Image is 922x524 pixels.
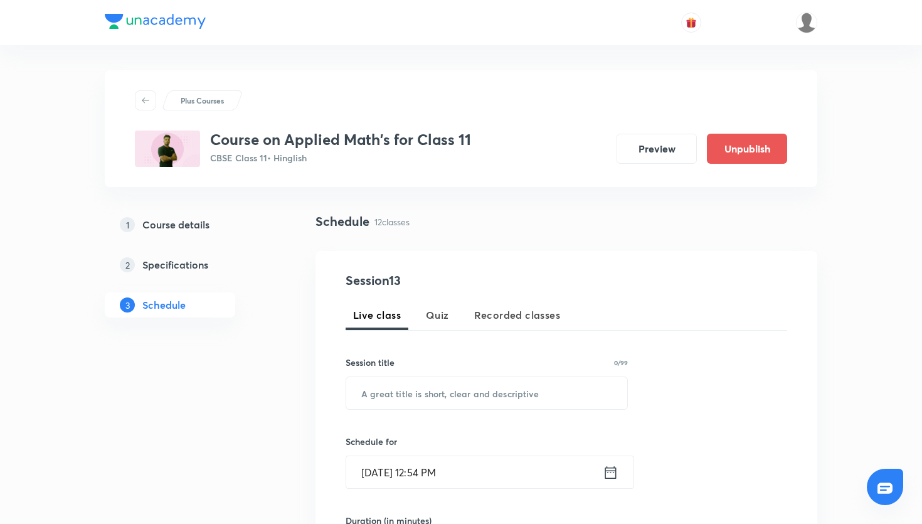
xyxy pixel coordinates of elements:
h3: Course on Applied Math's for Class 11 [210,131,471,149]
h5: Specifications [142,257,208,272]
p: 0/99 [614,360,628,366]
p: 3 [120,297,135,313]
img: 24681B5B-246B-4B8D-B84D-F5533B5FCFC5_plus.png [135,131,200,167]
button: Preview [617,134,697,164]
a: 1Course details [105,212,275,237]
input: A great title is short, clear and descriptive [346,377,627,409]
span: Recorded classes [474,307,560,323]
a: Company Logo [105,14,206,32]
h6: Session title [346,356,395,369]
h6: Schedule for [346,435,628,448]
button: avatar [681,13,701,33]
h4: Session 13 [346,271,575,290]
h5: Course details [142,217,209,232]
p: CBSE Class 11 • Hinglish [210,151,471,164]
p: 2 [120,257,135,272]
img: avatar [686,17,697,28]
h4: Schedule [315,212,369,231]
h5: Schedule [142,297,186,313]
img: Company Logo [105,14,206,29]
span: Live class [353,307,401,323]
span: Quiz [426,307,449,323]
p: 12 classes [374,215,410,228]
p: Plus Courses [181,95,224,106]
img: Muzzamil [796,12,817,33]
button: Unpublish [707,134,787,164]
p: 1 [120,217,135,232]
a: 2Specifications [105,252,275,277]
